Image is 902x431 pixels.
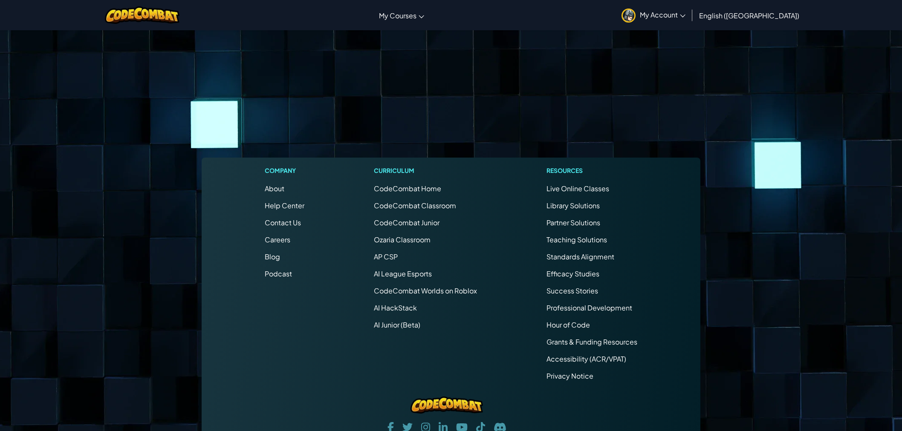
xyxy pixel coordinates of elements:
span: My Account [640,10,685,19]
span: CodeCombat Home [374,184,441,193]
a: Partner Solutions [546,218,600,227]
a: Live Online Classes [546,184,609,193]
a: CodeCombat Classroom [374,201,456,210]
a: Privacy Notice [546,371,593,380]
a: Careers [265,235,290,244]
a: Podcast [265,269,292,278]
img: avatar [622,9,636,23]
a: About [265,184,284,193]
a: Help Center [265,201,304,210]
a: Accessibility (ACR/VPAT) [546,354,626,363]
a: CodeCombat Worlds on Roblox [374,286,477,295]
a: Efficacy Studies [546,269,599,278]
a: Grants & Funding Resources [546,337,637,346]
a: Library Solutions [546,201,600,210]
span: Contact Us [265,218,301,227]
a: Blog [265,252,280,261]
a: Success Stories [546,286,598,295]
a: Professional Development [546,303,632,312]
a: AI Junior (Beta) [374,320,420,329]
a: AP CSP [374,252,398,261]
a: Ozaria Classroom [374,235,431,244]
a: AI HackStack [374,303,417,312]
a: Standards Alignment [546,252,614,261]
a: My Account [617,2,690,29]
a: Teaching Solutions [546,235,607,244]
a: AI League Esports [374,269,432,278]
img: CodeCombat logo [105,6,179,24]
h1: Company [265,166,304,175]
img: CodeCombat logo [411,397,483,414]
a: English ([GEOGRAPHIC_DATA]) [695,4,804,27]
a: My Courses [375,4,428,27]
span: English ([GEOGRAPHIC_DATA]) [699,11,799,20]
span: My Courses [379,11,416,20]
a: Hour of Code [546,320,590,329]
a: CodeCombat Junior [374,218,439,227]
h1: Resources [546,166,637,175]
h1: Curriculum [374,166,477,175]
